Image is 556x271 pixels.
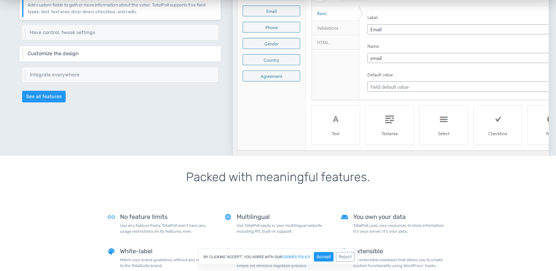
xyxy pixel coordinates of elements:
[120,223,215,234] p: Use any feature freely, TotalPoll won't have any usage restrictions on its features, ever.
[353,213,448,220] h5: You own your data
[314,252,334,261] button: Accept
[28,56,216,57] p: Change the layout of your poll, colors, interactions, and much more. TotalPoll offers a wide rang...
[30,72,214,78] h6: Integrate everywhere
[237,223,332,234] p: Use TotalPoll easily in your multilingual website including RTL built-in support.
[237,213,332,220] h5: Multilingual
[30,35,214,36] p: Control different aspects of your poll via a set of settings like restrictions, results visibilit...
[30,77,214,78] p: Integrate your poll virtually everywhere on your website or even externally through an embed code.
[336,252,354,261] button: Reject
[30,30,214,35] h6: Have control, tweak settings
[120,213,215,220] h5: No feature limits
[108,170,448,199] h1: Packed with meaningful features.
[224,213,232,239] span: language
[108,213,115,239] span: all_inclusive
[237,248,332,254] h5: Data migration
[120,248,215,254] h5: White-label
[353,248,448,254] h5: Extensible
[341,213,348,239] span: weekend
[28,51,216,56] h6: Customize the design
[282,255,311,259] a: cookies policy
[22,91,66,102] a: See all features
[353,223,448,234] p: TotalPoll uses your resources to store information, It's your server, It's your data.
[199,249,358,265] div: By clicking "Accept", you agree with our .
